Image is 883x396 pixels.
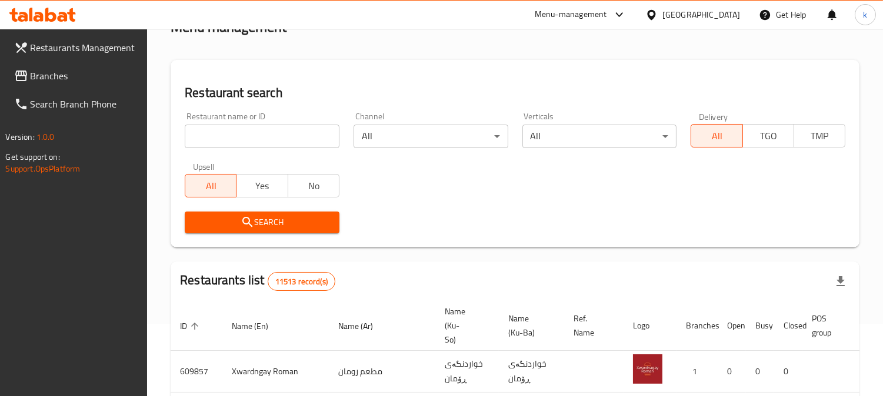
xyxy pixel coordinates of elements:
[691,124,742,147] button: All
[171,18,286,36] h2: Menu management
[194,215,330,230] span: Search
[190,177,232,194] span: All
[180,319,202,333] span: ID
[863,8,867,21] span: k
[746,301,774,351] th: Busy
[232,319,284,333] span: Name (En)
[6,149,60,165] span: Get support on:
[293,177,335,194] span: No
[774,351,802,392] td: 0
[574,311,609,340] span: Ref. Name
[6,129,35,145] span: Version:
[185,84,845,102] h2: Restaurant search
[241,177,283,194] span: Yes
[522,125,677,148] div: All
[185,212,339,233] button: Search
[746,351,774,392] td: 0
[5,62,148,90] a: Branches
[435,351,499,392] td: خواردنگەی ڕۆمان
[180,271,335,291] h2: Restaurants list
[633,354,662,384] img: Xwardngay Roman
[827,267,855,296] div: Export file
[288,174,339,197] button: No
[329,351,435,392] td: مطعم رومان
[699,112,728,120] label: Delivery
[696,127,738,145] span: All
[36,129,55,145] span: 1.0.0
[535,8,607,22] div: Menu-management
[799,127,841,145] span: TMP
[222,351,329,392] td: Xwardngay Roman
[748,127,789,145] span: TGO
[662,8,740,21] div: [GEOGRAPHIC_DATA]
[812,311,847,340] span: POS group
[718,351,746,392] td: 0
[31,69,138,83] span: Branches
[508,311,550,340] span: Name (Ku-Ba)
[193,162,215,170] label: Upsell
[236,174,288,197] button: Yes
[718,301,746,351] th: Open
[338,319,388,333] span: Name (Ar)
[445,304,485,347] span: Name (Ku-So)
[794,124,845,147] button: TMP
[5,90,148,118] a: Search Branch Phone
[171,351,222,392] td: 609857
[31,41,138,55] span: Restaurants Management
[185,125,339,148] input: Search for restaurant name or ID..
[6,161,81,176] a: Support.OpsPlatform
[742,124,794,147] button: TGO
[185,174,236,197] button: All
[624,301,677,351] th: Logo
[268,272,335,291] div: Total records count
[5,33,148,62] a: Restaurants Management
[677,301,718,351] th: Branches
[499,351,564,392] td: خواردنگەی ڕۆمان
[268,276,335,287] span: 11513 record(s)
[774,301,802,351] th: Closed
[31,97,138,111] span: Search Branch Phone
[677,351,718,392] td: 1
[354,125,508,148] div: All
